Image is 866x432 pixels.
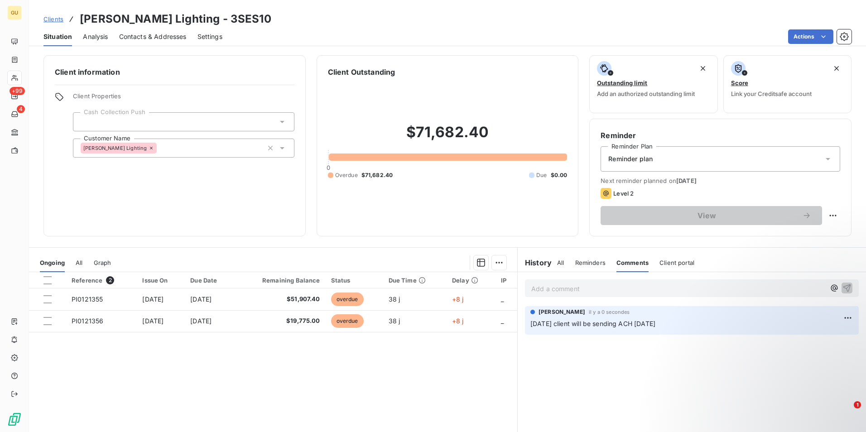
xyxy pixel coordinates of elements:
[723,55,852,113] button: ScoreLink your Creditsafe account
[72,317,103,325] span: PI0121356
[76,259,82,266] span: All
[589,55,717,113] button: Outstanding limitAdd an authorized outstanding limit
[83,145,147,151] span: [PERSON_NAME] Lighting
[575,259,606,266] span: Reminders
[613,190,634,197] span: Level 2
[331,314,364,328] span: overdue
[361,171,393,179] span: $71,682.40
[142,317,164,325] span: [DATE]
[240,277,320,284] div: Remaining Balance
[157,144,164,152] input: Add a tag
[389,277,441,284] div: Due Time
[601,206,822,225] button: View
[452,317,464,325] span: +8 j
[331,277,378,284] div: Status
[197,32,222,41] span: Settings
[190,317,212,325] span: [DATE]
[597,79,647,86] span: Outstanding limit
[611,212,802,219] span: View
[142,277,179,284] div: Issue On
[73,92,294,105] span: Client Properties
[331,293,364,306] span: overdue
[83,32,108,41] span: Analysis
[539,308,585,316] span: [PERSON_NAME]
[327,164,330,171] span: 0
[55,67,294,77] h6: Client information
[72,276,131,284] div: Reference
[240,317,320,326] span: $19,775.00
[659,259,694,266] span: Client portal
[335,171,358,179] span: Overdue
[40,259,65,266] span: Ongoing
[17,105,25,113] span: 4
[43,15,63,23] span: Clients
[452,295,464,303] span: +8 j
[10,87,25,95] span: +99
[589,309,630,315] span: il y a 0 secondes
[389,295,400,303] span: 38 j
[608,154,653,163] span: Reminder plan
[530,320,655,327] span: [DATE] client will be sending ACH [DATE]
[142,295,164,303] span: [DATE]
[190,277,229,284] div: Due Date
[72,295,103,303] span: PI0121355
[190,295,212,303] span: [DATE]
[557,259,564,266] span: All
[43,32,72,41] span: Situation
[854,401,861,408] span: 1
[501,277,512,284] div: IP
[106,276,114,284] span: 2
[81,118,88,126] input: Add a tag
[597,90,695,97] span: Add an authorized outstanding limit
[328,67,395,77] h6: Client Outstanding
[788,29,833,44] button: Actions
[501,317,504,325] span: _
[835,401,857,423] iframe: Intercom live chat
[328,123,568,150] h2: $71,682.40
[7,412,22,427] img: Logo LeanPay
[536,171,547,179] span: Due
[389,317,400,325] span: 38 j
[731,79,748,86] span: Score
[601,130,840,141] h6: Reminder
[518,257,552,268] h6: History
[616,259,649,266] span: Comments
[731,90,812,97] span: Link your Creditsafe account
[43,14,63,24] a: Clients
[240,295,320,304] span: $51,907.40
[452,277,490,284] div: Delay
[501,295,504,303] span: _
[7,5,22,20] div: GU
[601,177,840,184] span: Next reminder planned on
[80,11,271,27] h3: [PERSON_NAME] Lighting - 3SES10
[551,171,568,179] span: $0.00
[676,177,697,184] span: [DATE]
[119,32,187,41] span: Contacts & Addresses
[94,259,111,266] span: Graph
